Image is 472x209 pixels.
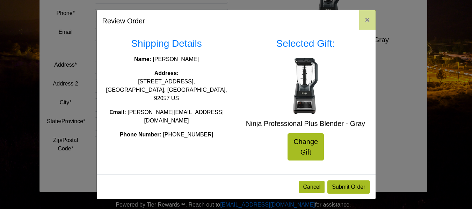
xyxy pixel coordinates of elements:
h3: Shipping Details [102,38,231,50]
span: [PHONE_NUMBER] [163,132,213,137]
span: [STREET_ADDRESS], [GEOGRAPHIC_DATA], [GEOGRAPHIC_DATA], 92057 US [106,79,227,101]
span: [PERSON_NAME][EMAIL_ADDRESS][DOMAIN_NAME] [128,109,224,124]
h5: Ninja Professional Plus Blender - Gray [241,119,370,128]
h5: Review Order [102,16,145,26]
button: Cancel [299,181,325,193]
strong: Email: [109,109,126,115]
button: Close [359,10,375,30]
a: Change Gift [288,133,324,161]
strong: Name: [134,56,151,62]
strong: Phone Number: [120,132,161,137]
h3: Selected Gift: [241,38,370,50]
span: [PERSON_NAME] [153,56,199,62]
button: Submit Order [327,180,370,194]
strong: Address: [154,70,179,76]
span: × [365,15,370,24]
img: Ninja Professional Plus Blender - Gray [278,58,334,114]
